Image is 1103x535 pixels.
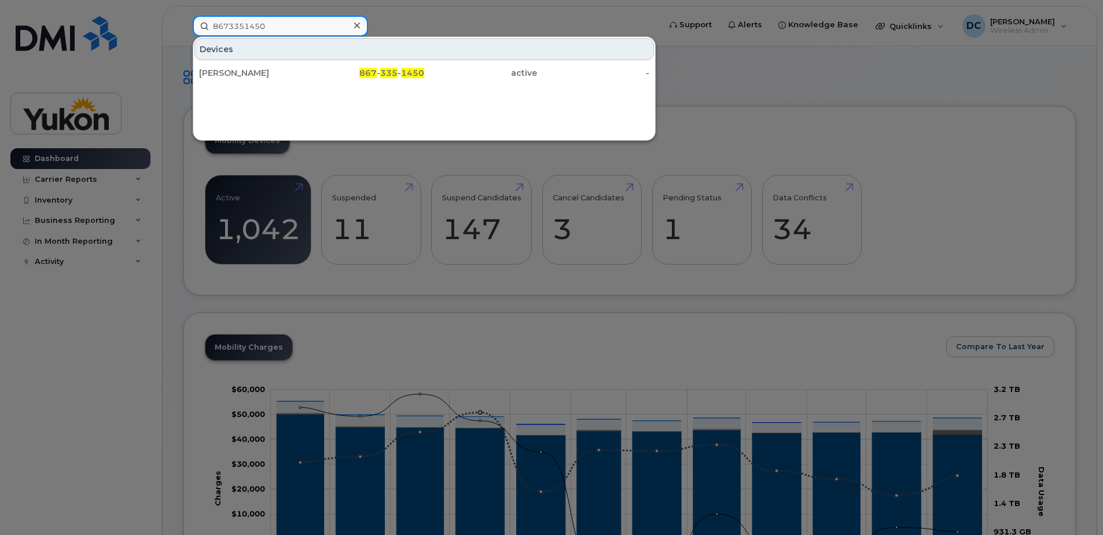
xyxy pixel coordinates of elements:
span: 335 [380,68,398,78]
span: 1450 [401,68,424,78]
div: - [537,67,650,79]
div: Devices [194,38,654,60]
div: [PERSON_NAME] [199,67,312,79]
a: [PERSON_NAME]867-335-1450active- [194,63,654,83]
div: - - [312,67,425,79]
span: 867 [359,68,377,78]
div: active [424,67,537,79]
